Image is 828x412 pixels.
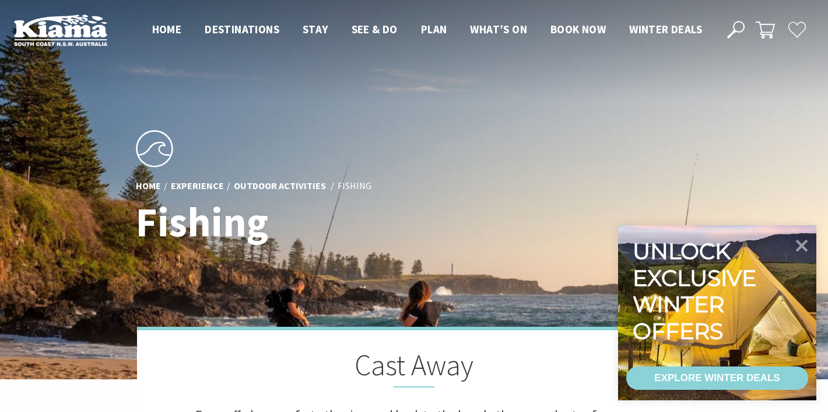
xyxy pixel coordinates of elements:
[338,179,371,194] li: Fishing
[629,22,702,36] span: Winter Deals
[205,22,279,36] span: Destinations
[234,180,326,193] a: Outdoor Activities
[136,180,161,193] a: Home
[633,238,762,344] div: Unlock exclusive winter offers
[14,14,107,46] img: Kiama Logo
[303,22,328,36] span: Stay
[141,20,714,40] nav: Main Menu
[421,22,447,36] span: Plan
[171,180,224,193] a: Experience
[136,200,465,245] h1: Fishing
[152,22,182,36] span: Home
[195,348,633,387] h2: Cast Away
[550,22,606,36] span: Book now
[470,22,527,36] span: What’s On
[352,22,398,36] span: See & Do
[654,366,780,390] div: EXPLORE WINTER DEALS
[626,366,808,390] a: EXPLORE WINTER DEALS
